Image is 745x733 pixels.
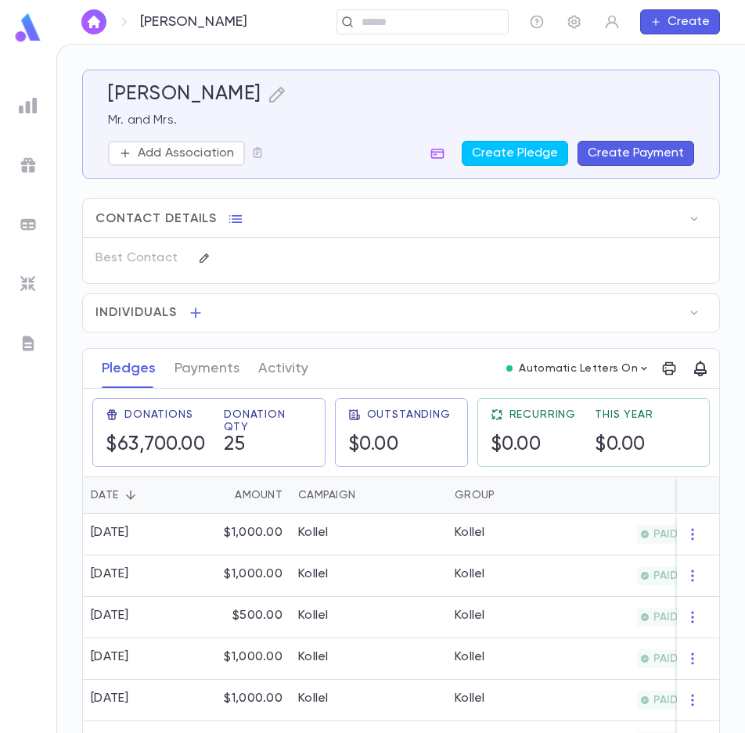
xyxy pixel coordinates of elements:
h5: $0.00 [491,433,542,457]
button: Create [640,9,720,34]
div: Kollel [455,525,485,541]
p: [PERSON_NAME] [140,13,247,31]
span: Donations [124,408,193,421]
h5: [PERSON_NAME] [108,83,261,106]
button: Sort [118,483,143,508]
div: [DATE] [91,608,129,623]
div: [DATE] [91,691,129,706]
div: [DATE] [91,649,129,665]
span: Outstanding [367,408,451,421]
div: Kollel [298,691,329,706]
div: Kollel [298,566,329,582]
span: PAID [647,694,684,706]
h5: 25 [224,433,245,457]
div: Group [455,476,495,514]
div: Kollel [455,649,485,665]
img: batches_grey.339ca447c9d9533ef1741baa751efc33.svg [19,215,38,234]
div: Campaign [298,476,355,514]
div: Kollel [298,525,329,541]
div: [DATE] [91,566,129,582]
div: [DATE] [91,525,129,541]
img: home_white.a664292cf8c1dea59945f0da9f25487c.svg [85,16,103,28]
div: $1,000.00 [189,514,290,555]
div: Kollel [455,566,485,582]
div: Campaign [290,476,447,514]
div: Kollel [455,691,485,706]
p: Mr. and Mrs. [108,113,694,128]
div: Date [83,476,189,514]
div: Kollel [455,608,485,623]
div: $500.00 [189,597,290,638]
button: Automatic Letters On [500,358,657,379]
div: Amount [189,476,290,514]
button: Create Payment [578,141,694,166]
button: Create Pledge [462,141,568,166]
span: PAID [647,570,684,582]
img: letters_grey.7941b92b52307dd3b8a917253454ce1c.svg [19,334,38,353]
div: Group [447,476,564,514]
div: Paid [564,476,717,514]
img: logo [13,13,44,43]
button: Pledges [102,349,156,388]
h5: $0.00 [348,433,399,457]
button: Add Association [108,141,245,166]
img: imports_grey.530a8a0e642e233f2baf0ef88e8c9fcb.svg [19,275,38,293]
span: PAID [647,528,684,541]
span: Donation Qty [224,408,312,433]
span: PAID [647,611,684,623]
p: Add Association [138,146,234,161]
img: reports_grey.c525e4749d1bce6a11f5fe2a8de1b229.svg [19,96,38,115]
div: Date [91,476,118,514]
img: campaigns_grey.99e729a5f7ee94e3726e6486bddda8f1.svg [19,156,38,174]
div: Kollel [298,608,329,623]
div: Kollel [298,649,329,665]
div: $1,000.00 [189,680,290,721]
span: Contact Details [95,211,217,227]
span: Recurring [509,408,577,421]
h5: $0.00 [595,433,646,457]
button: Payments [175,349,239,388]
span: Individuals [95,305,177,321]
div: $1,000.00 [189,638,290,680]
p: Automatic Letters On [519,362,638,375]
span: This Year [595,408,653,421]
div: $1,000.00 [189,555,290,597]
div: Amount [235,476,283,514]
button: Activity [258,349,308,388]
p: Best Contact [95,246,185,271]
span: PAID [647,652,684,665]
h5: $63,700.00 [106,433,205,457]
